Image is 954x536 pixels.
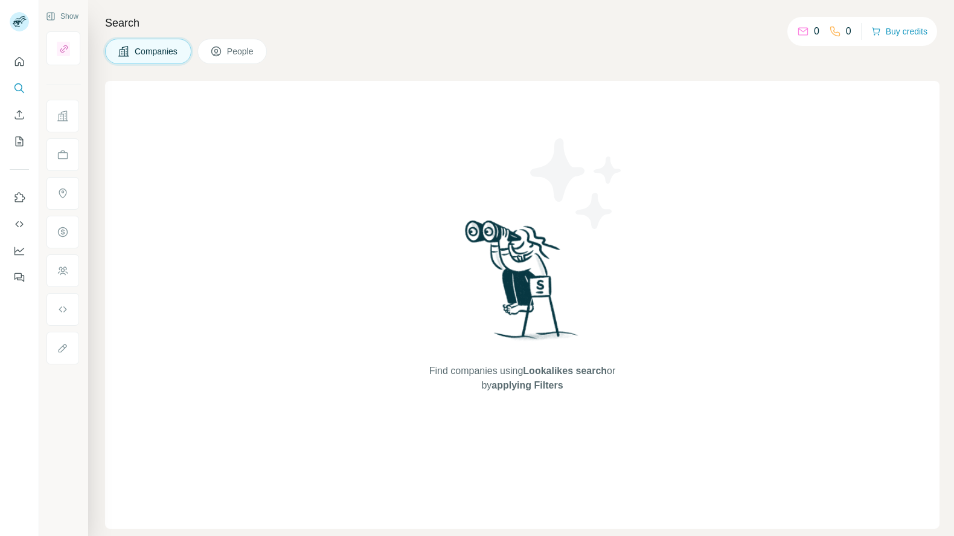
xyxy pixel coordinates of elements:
button: Search [10,77,29,99]
span: Companies [135,45,179,57]
button: Use Surfe API [10,213,29,235]
p: 0 [814,24,819,39]
button: Show [37,7,87,25]
span: applying Filters [491,380,563,390]
span: Find companies using or by [426,364,619,393]
button: Quick start [10,51,29,73]
button: Buy credits [871,23,927,40]
button: Use Surfe on LinkedIn [10,187,29,208]
span: Lookalikes search [523,366,607,376]
button: Enrich CSV [10,104,29,126]
h4: Search [105,15,940,31]
img: Surfe Illustration - Woman searching with binoculars [459,217,585,352]
img: Surfe Illustration - Stars [522,129,631,238]
button: Feedback [10,266,29,288]
span: People [227,45,255,57]
p: 0 [846,24,851,39]
button: My lists [10,131,29,152]
button: Dashboard [10,240,29,262]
